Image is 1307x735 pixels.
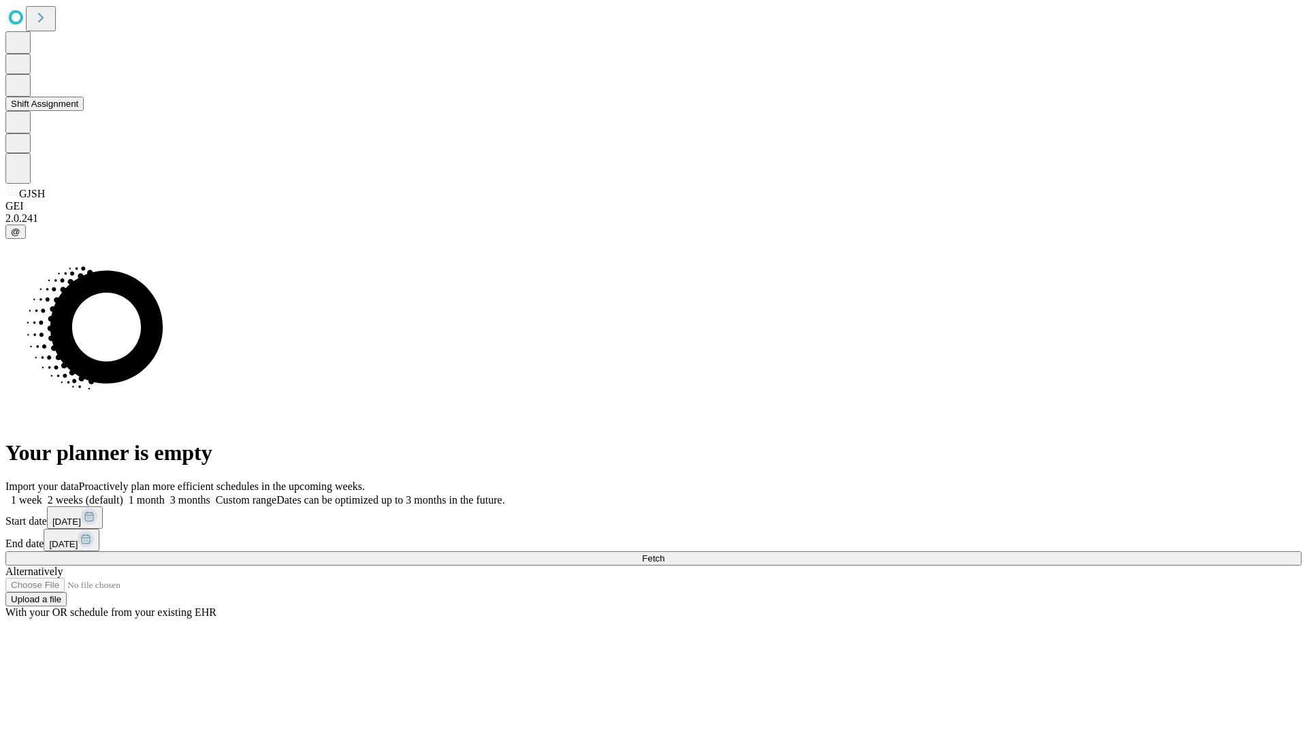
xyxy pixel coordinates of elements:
[5,551,1302,566] button: Fetch
[5,200,1302,212] div: GEI
[5,506,1302,529] div: Start date
[5,606,216,618] span: With your OR schedule from your existing EHR
[5,225,26,239] button: @
[44,529,99,551] button: [DATE]
[642,553,664,563] span: Fetch
[79,480,365,492] span: Proactively plan more efficient schedules in the upcoming weeks.
[129,494,165,506] span: 1 month
[48,494,123,506] span: 2 weeks (default)
[52,517,81,527] span: [DATE]
[5,592,67,606] button: Upload a file
[11,494,42,506] span: 1 week
[5,212,1302,225] div: 2.0.241
[19,188,45,199] span: GJSH
[5,480,79,492] span: Import your data
[11,227,20,237] span: @
[216,494,276,506] span: Custom range
[5,97,84,111] button: Shift Assignment
[170,494,210,506] span: 3 months
[5,529,1302,551] div: End date
[5,566,63,577] span: Alternatively
[5,440,1302,465] h1: Your planner is empty
[47,506,103,529] button: [DATE]
[49,539,78,549] span: [DATE]
[276,494,504,506] span: Dates can be optimized up to 3 months in the future.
